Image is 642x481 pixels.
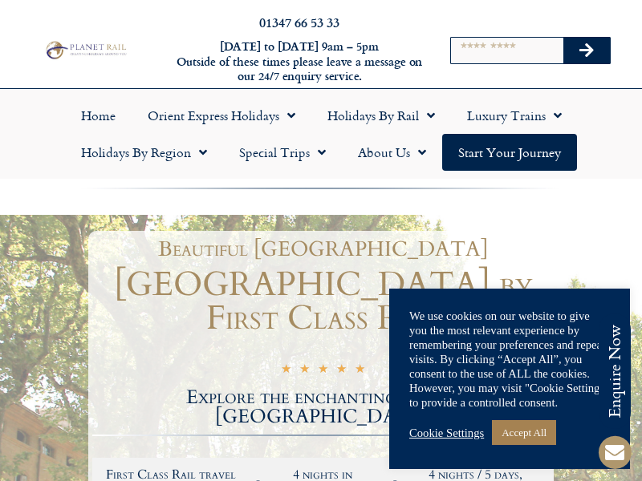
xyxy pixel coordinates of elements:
a: 01347 66 53 33 [259,13,339,31]
a: Holidays by Rail [311,97,451,134]
h2: Explore the enchanting city of [GEOGRAPHIC_DATA] [92,388,554,426]
a: Holidays by Region [65,134,223,171]
a: Cookie Settings [409,426,484,440]
a: About Us [342,134,442,171]
div: 5/5 [281,362,365,378]
i: ★ [299,363,310,378]
a: Accept All [492,420,556,445]
a: Luxury Trains [451,97,578,134]
a: Orient Express Holidays [132,97,311,134]
img: Planet Rail Train Holidays Logo [43,39,128,60]
div: We use cookies on our website to give you the most relevant experience by remembering your prefer... [409,309,610,410]
h1: [GEOGRAPHIC_DATA] by First Class Rail [92,268,554,335]
h1: Beautiful [GEOGRAPHIC_DATA] [100,239,546,260]
button: Search [563,38,610,63]
a: Home [65,97,132,134]
a: Special Trips [223,134,342,171]
nav: Menu [8,97,634,171]
a: Start your Journey [442,134,577,171]
i: ★ [355,363,365,378]
i: ★ [336,363,347,378]
i: ★ [318,363,328,378]
h6: [DATE] to [DATE] 9am – 5pm Outside of these times please leave a message on our 24/7 enquiry serv... [175,39,424,84]
i: ★ [281,363,291,378]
